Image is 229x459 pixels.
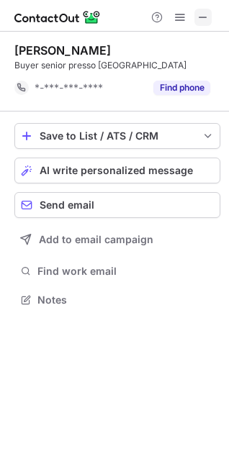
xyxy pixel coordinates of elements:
span: Add to email campaign [39,234,153,245]
button: Find work email [14,261,220,281]
button: Send email [14,192,220,218]
span: Find work email [37,265,215,278]
button: Notes [14,290,220,310]
span: AI write personalized message [40,165,193,176]
button: AI write personalized message [14,158,220,183]
div: Save to List / ATS / CRM [40,130,195,142]
div: [PERSON_NAME] [14,43,111,58]
button: save-profile-one-click [14,123,220,149]
span: Send email [40,199,94,211]
button: Add to email campaign [14,227,220,253]
img: ContactOut v5.3.10 [14,9,101,26]
span: Notes [37,294,215,306]
button: Reveal Button [153,81,210,95]
div: Buyer senior presso [GEOGRAPHIC_DATA] [14,59,220,72]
